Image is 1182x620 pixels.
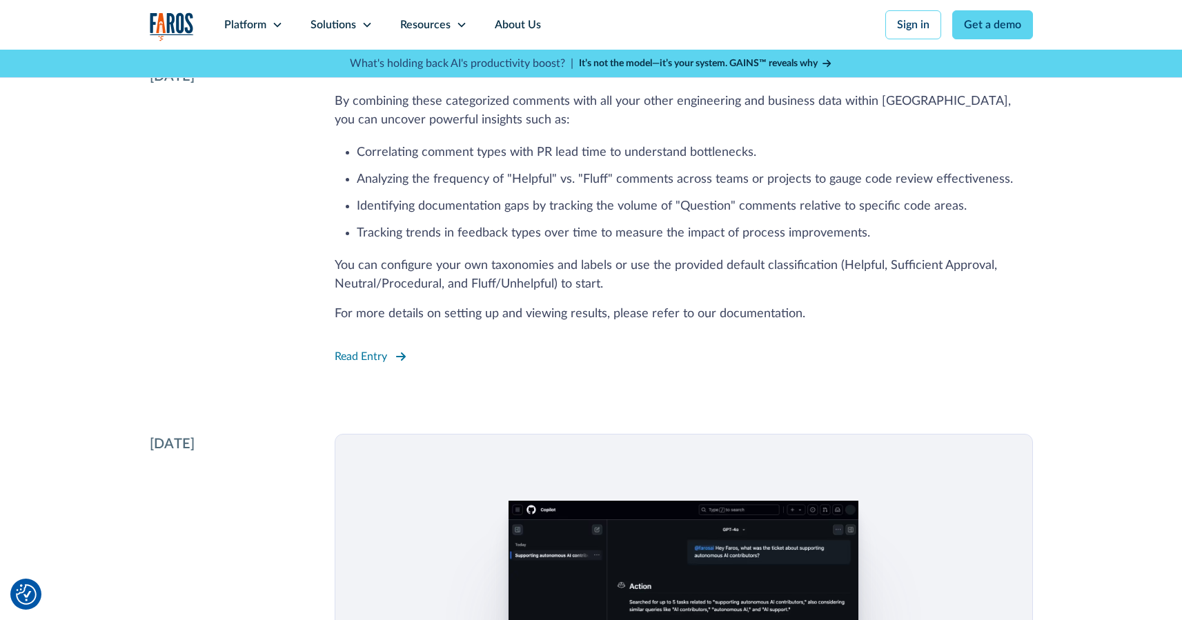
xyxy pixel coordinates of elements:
a: It’s not the model—it’s your system. GAINS™ reveals why [579,57,833,71]
p: What's holding back AI's productivity boost? | [350,55,573,72]
a: Sign in [885,10,941,39]
button: Cookie Settings [16,584,37,605]
li: Identifying documentation gaps by tracking the volume of "Question" comments relative to specific... [357,197,1032,216]
img: Logo of the analytics and reporting company Faros. [150,12,194,41]
li: Tracking trends in feedback types over time to measure the impact of process improvements. [357,224,1032,243]
img: Revisit consent button [16,584,37,605]
a: Read Entry [335,346,406,368]
div: Solutions [311,17,356,33]
div: Platform [224,17,266,33]
p: You can configure your own taxonomies and labels or use the provided default classification (Help... [335,257,1032,294]
a: Get a demo [952,10,1033,39]
strong: It’s not the model—it’s your system. GAINS™ reveals why [579,59,818,68]
div: Resources [400,17,451,33]
li: Correlating comment types with PR lead time to understand bottlenecks. [357,143,1032,162]
p: By combining these categorized comments with all your other engineering and business data within ... [335,92,1032,130]
a: home [150,12,194,41]
p: For more details on setting up and viewing results, please refer to our documentation. [335,305,1032,323]
p: [DATE] [150,434,195,454]
li: Analyzing the frequency of "Helpful" vs. "Fluff" comments across teams or projects to gauge code ... [357,170,1032,189]
div: Read Entry [335,348,387,365]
